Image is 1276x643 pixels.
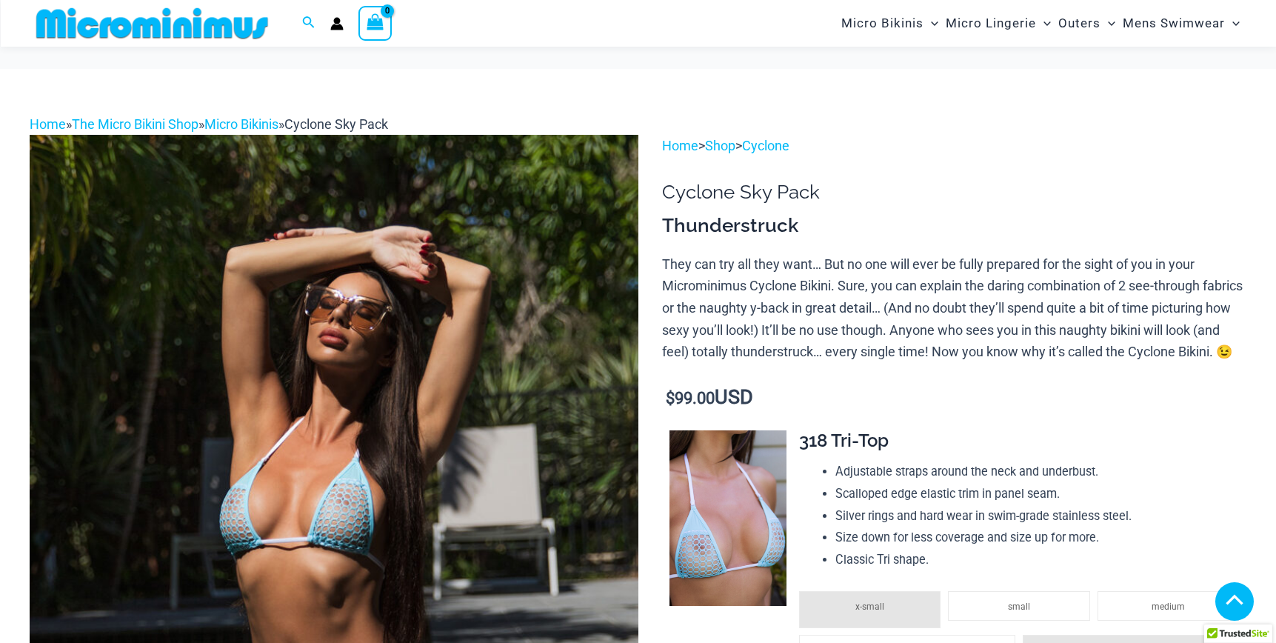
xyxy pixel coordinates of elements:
[1098,591,1239,621] li: medium
[662,181,1246,204] h1: Cyclone Sky Pack
[948,591,1089,621] li: small
[841,4,923,42] span: Micro Bikinis
[835,483,1246,505] li: Scalloped edge elastic trim in panel seam.
[669,430,786,606] img: Cyclone Sky 318 Top
[835,527,1246,549] li: Size down for less coverage and size up for more.
[705,138,735,153] a: Shop
[835,461,1246,483] li: Adjustable straps around the neck and underbust.
[742,138,789,153] a: Cyclone
[72,116,198,132] a: The Micro Bikini Shop
[662,213,1246,239] h3: Thunderstruck
[30,116,388,132] span: » » »
[923,4,938,42] span: Menu Toggle
[662,135,1246,157] p: > >
[662,253,1246,364] p: They can try all they want… But no one will ever be fully prepared for the sight of you in your M...
[799,430,889,451] span: 318 Tri-Top
[666,389,715,407] bdi: 99.00
[942,4,1055,42] a: Micro LingerieMenu ToggleMenu Toggle
[838,4,942,42] a: Micro BikinisMenu ToggleMenu Toggle
[835,505,1246,527] li: Silver rings and hard wear in swim-grade stainless steel.
[30,7,274,40] img: MM SHOP LOGO FLAT
[1036,4,1051,42] span: Menu Toggle
[1119,4,1243,42] a: Mens SwimwearMenu ToggleMenu Toggle
[284,116,388,132] span: Cyclone Sky Pack
[835,2,1246,44] nav: Site Navigation
[666,389,675,407] span: $
[1152,602,1185,612] span: medium
[30,116,66,132] a: Home
[662,387,1246,410] p: USD
[204,116,278,132] a: Micro Bikinis
[799,591,941,628] li: x-small
[358,6,393,40] a: View Shopping Cart, empty
[662,138,698,153] a: Home
[1055,4,1119,42] a: OutersMenu ToggleMenu Toggle
[946,4,1036,42] span: Micro Lingerie
[1225,4,1240,42] span: Menu Toggle
[835,549,1246,571] li: Classic Tri shape.
[330,17,344,30] a: Account icon link
[1123,4,1225,42] span: Mens Swimwear
[302,14,315,33] a: Search icon link
[1058,4,1100,42] span: Outers
[855,602,884,612] span: x-small
[1100,4,1115,42] span: Menu Toggle
[1008,602,1030,612] span: small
